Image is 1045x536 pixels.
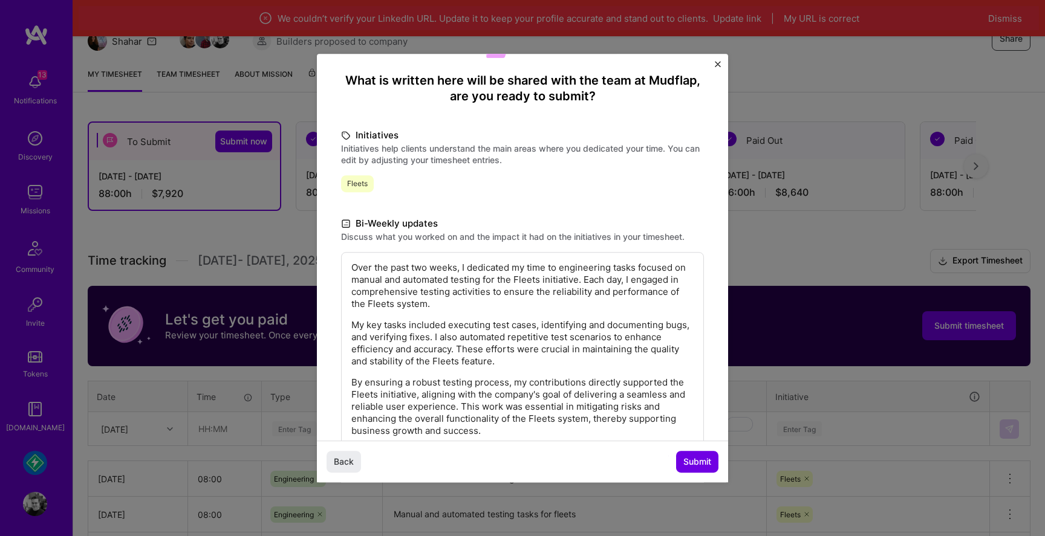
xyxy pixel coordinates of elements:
[351,376,694,437] p: By ensuring a robust testing process, my contributions directly supported the Fleets initiative, ...
[341,73,704,104] h4: What is written here will be shared with the team at Mudflap , are you ready to submit?
[341,216,704,231] label: Bi-Weekly updates
[334,456,354,468] span: Back
[683,456,711,468] span: Submit
[341,175,374,192] span: Fleets
[715,61,721,74] button: Close
[341,128,351,142] i: icon TagBlack
[341,143,704,166] label: Initiatives help clients understand the main areas where you dedicated your time. You can edit by...
[351,262,694,310] p: Over the past two weeks, I dedicated my time to engineering tasks focused on manual and automated...
[327,451,361,473] button: Back
[341,231,704,242] label: Discuss what you worked on and the impact it had on the initiatives in your timesheet.
[676,451,718,473] button: Submit
[351,319,694,367] p: My key tasks included executing test cases, identifying and documenting bugs, and verifying fixes...
[341,128,704,143] label: Initiatives
[341,216,351,230] i: icon DocumentBlack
